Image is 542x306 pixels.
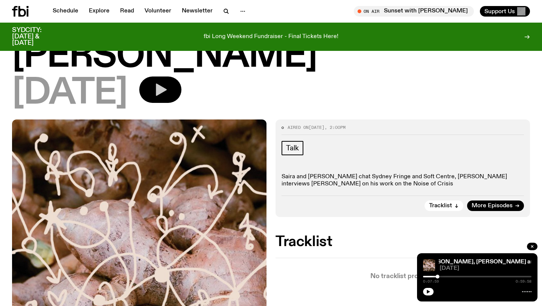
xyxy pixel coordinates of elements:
span: 0:59:58 [516,280,531,283]
p: No tracklist provided [276,273,530,280]
a: Talk [282,141,303,155]
a: Read [116,6,139,17]
a: Schedule [48,6,83,17]
img: A close up picture of a bunch of ginger roots. Yellow squiggles with arrows, hearts and dots are ... [423,259,435,271]
p: Saira and [PERSON_NAME] chat Sydney Fringe and Soft Centre, [PERSON_NAME] interviews [PERSON_NAME... [282,173,524,188]
p: fbi Long Weekend Fundraiser - Final Tickets Here! [204,34,338,40]
a: Volunteer [140,6,176,17]
button: On AirSunset with [PERSON_NAME] [354,6,474,17]
h1: Rhizome #6 with [PERSON_NAME] [12,6,530,73]
a: Newsletter [177,6,217,17]
button: Tracklist [425,200,463,211]
span: Aired on [288,124,309,130]
span: [DATE] [440,266,531,271]
a: More Episodes [467,200,524,211]
span: [DATE] [12,76,127,110]
h2: Tracklist [276,235,530,249]
h3: SYDCITY: [DATE] & [DATE] [12,27,60,46]
span: Tracklist [429,203,452,209]
span: , 2:00pm [324,124,346,130]
span: More Episodes [472,203,513,209]
span: Support Us [484,8,515,15]
span: [DATE] [309,124,324,130]
a: Explore [84,6,114,17]
button: Support Us [480,6,530,17]
span: 0:07:59 [423,280,439,283]
span: Talk [286,144,299,152]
